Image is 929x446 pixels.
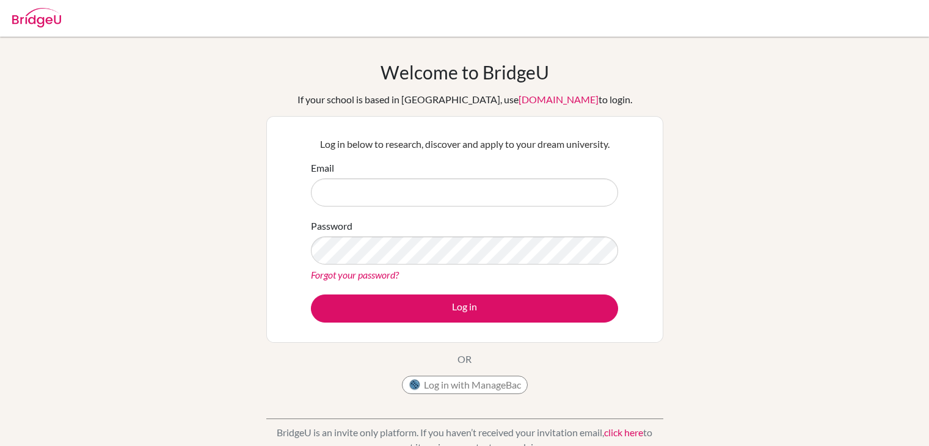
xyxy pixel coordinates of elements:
label: Password [311,219,352,233]
h1: Welcome to BridgeU [381,61,549,83]
button: Log in with ManageBac [402,376,528,394]
label: Email [311,161,334,175]
a: click here [604,426,643,438]
a: [DOMAIN_NAME] [519,93,599,105]
p: Log in below to research, discover and apply to your dream university. [311,137,618,152]
div: If your school is based in [GEOGRAPHIC_DATA], use to login. [297,92,632,107]
img: Bridge-U [12,8,61,27]
button: Log in [311,294,618,323]
a: Forgot your password? [311,269,399,280]
p: OR [457,352,472,367]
